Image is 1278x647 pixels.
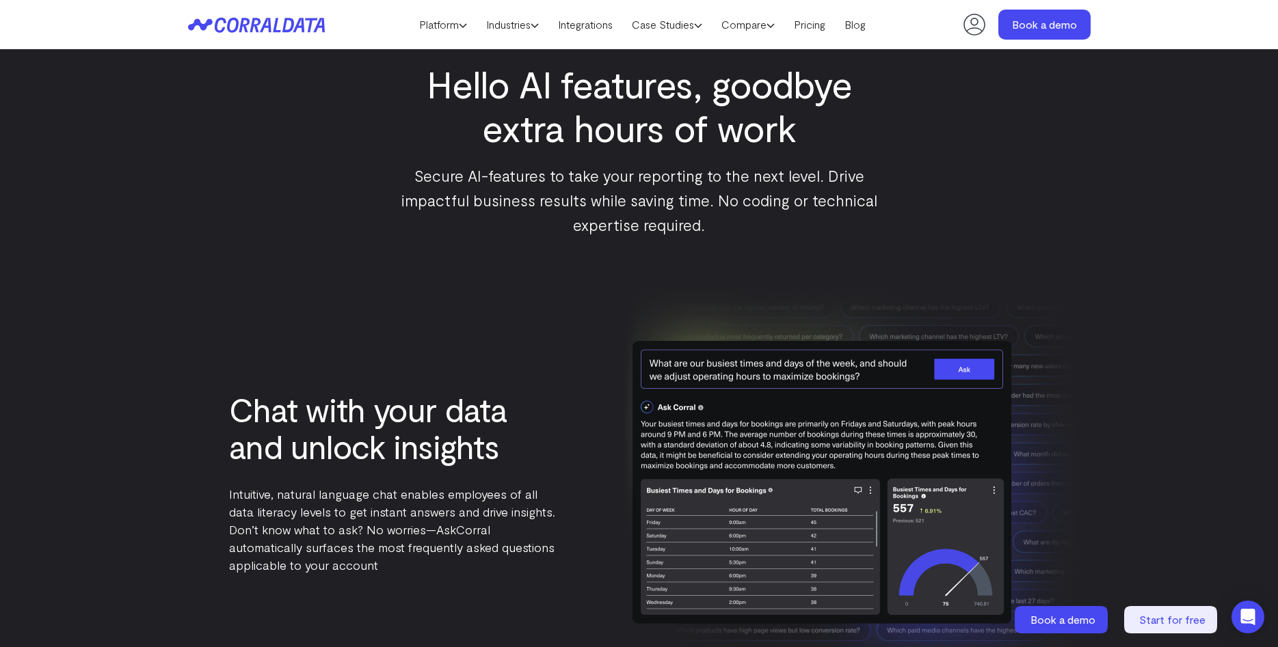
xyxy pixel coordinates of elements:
a: Industries [477,14,548,35]
h3: Chat with your data and unlock insights [229,391,557,465]
div: Open Intercom Messenger [1232,601,1264,633]
a: Compare [712,14,784,35]
a: Integrations [548,14,622,35]
p: Intuitive, natural language chat enables employees of all data literacy levels to get instant ans... [229,485,557,574]
p: Secure AI-features to take your reporting to the next level. Drive impactful business results whi... [401,163,877,237]
a: Start for free [1124,606,1220,633]
a: Book a demo [1015,606,1110,633]
a: Blog [835,14,875,35]
span: Book a demo [1030,613,1095,626]
a: Book a demo [998,10,1091,40]
a: Platform [410,14,477,35]
a: Case Studies [622,14,712,35]
span: Start for free [1139,613,1206,626]
a: Pricing [784,14,835,35]
h2: Hello AI features, goodbye extra hours of work [401,62,877,150]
